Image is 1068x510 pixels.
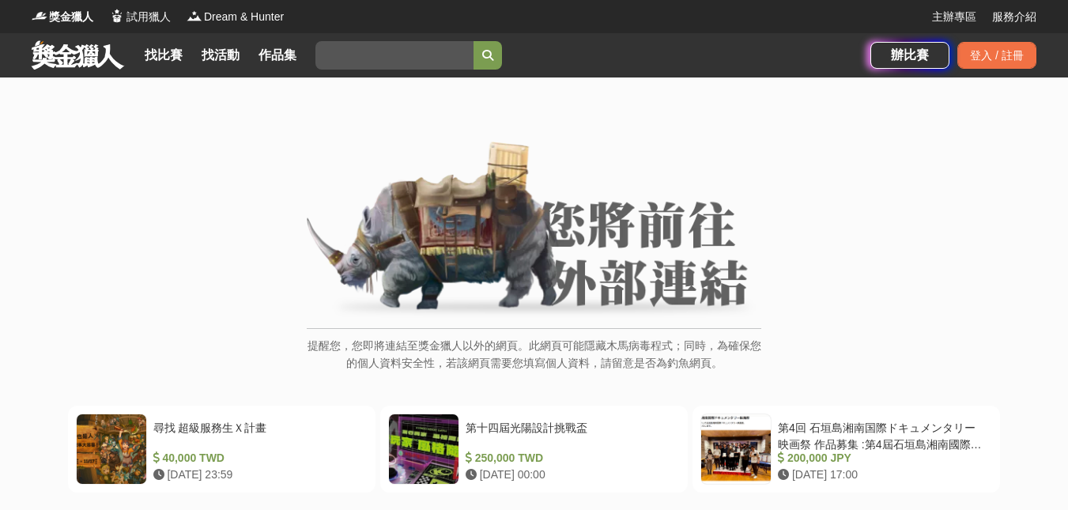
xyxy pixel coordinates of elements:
[204,9,284,25] span: Dream & Hunter
[49,9,93,25] span: 獎金獵人
[466,420,674,450] div: 第十四屆光陽設計挑戰盃
[932,9,976,25] a: 主辦專區
[195,44,246,66] a: 找活動
[380,406,688,493] a: 第十四屆光陽設計挑戰盃 250,000 TWD [DATE] 00:00
[778,450,986,467] div: 200,000 JPY
[153,420,361,450] div: 尋找 超級服務生Ｘ計畫
[153,450,361,467] div: 40,000 TWD
[693,406,1000,493] a: 第4回 石垣島湘南国際ドキュメンタリー映画祭 作品募集 :第4屆石垣島湘南國際紀錄片電影節作品徵集 200,000 JPY [DATE] 17:00
[68,406,375,493] a: 尋找 超級服務生Ｘ計畫 40,000 TWD [DATE] 23:59
[778,467,986,483] div: [DATE] 17:00
[307,337,761,388] p: 提醒您，您即將連結至獎金獵人以外的網頁。此網頁可能隱藏木馬病毒程式；同時，為確保您的個人資料安全性，若該網頁需要您填寫個人資料，請留意是否為釣魚網頁。
[187,8,202,24] img: Logo
[992,9,1036,25] a: 服務介紹
[957,42,1036,69] div: 登入 / 註冊
[252,44,303,66] a: 作品集
[870,42,949,69] a: 辦比賽
[32,8,47,24] img: Logo
[187,9,284,25] a: LogoDream & Hunter
[109,9,171,25] a: Logo試用獵人
[466,450,674,467] div: 250,000 TWD
[153,467,361,483] div: [DATE] 23:59
[109,8,125,24] img: Logo
[32,9,93,25] a: Logo獎金獵人
[126,9,171,25] span: 試用獵人
[138,44,189,66] a: 找比賽
[307,142,761,320] img: External Link Banner
[778,420,986,450] div: 第4回 石垣島湘南国際ドキュメンタリー映画祭 作品募集 :第4屆石垣島湘南國際紀錄片電影節作品徵集
[466,467,674,483] div: [DATE] 00:00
